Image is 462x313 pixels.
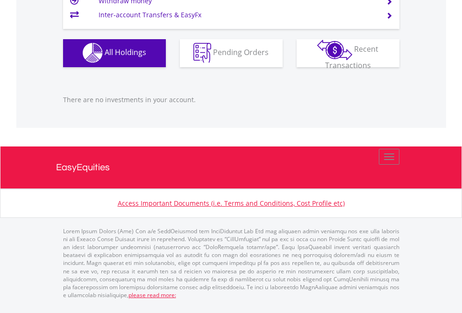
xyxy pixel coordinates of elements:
a: EasyEquities [56,146,406,188]
button: All Holdings [63,39,166,67]
button: Pending Orders [180,39,283,67]
img: pending_instructions-wht.png [193,43,211,63]
a: Access Important Documents (i.e. Terms and Conditions, Cost Profile etc) [118,199,345,208]
a: please read more: [128,291,176,299]
span: Recent Transactions [325,44,379,70]
span: All Holdings [105,47,146,57]
span: Pending Orders [213,47,269,57]
p: There are no investments in your account. [63,95,399,104]
p: Lorem Ipsum Dolors (Ame) Con a/e SeddOeiusmod tem InciDiduntut Lab Etd mag aliquaen admin veniamq... [63,227,399,299]
td: Inter-account Transfers & EasyFx [99,8,375,22]
img: transactions-zar-wht.png [317,40,352,60]
img: holdings-wht.png [83,43,103,63]
button: Recent Transactions [297,39,399,67]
